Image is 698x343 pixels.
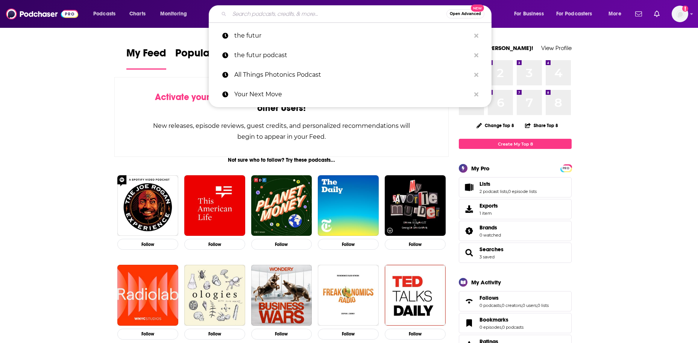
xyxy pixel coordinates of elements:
[479,224,501,231] a: Brands
[152,120,411,142] div: New releases, episode reviews, guest credits, and personalized recommendations will begin to appe...
[551,8,603,20] button: open menu
[459,243,572,263] span: Searches
[209,26,492,46] a: the futur
[522,303,537,308] a: 0 users
[216,5,499,23] div: Search podcasts, credits, & more...
[251,175,312,236] img: Planet Money
[541,44,572,52] a: View Profile
[318,239,379,250] button: Follow
[479,224,497,231] span: Brands
[318,329,379,340] button: Follow
[459,177,572,197] span: Lists
[608,9,621,19] span: More
[514,9,544,19] span: For Business
[184,329,245,340] button: Follow
[126,47,166,64] span: My Feed
[234,65,470,85] p: All Things Photonics Podcast
[459,313,572,333] span: Bookmarks
[472,121,519,130] button: Change Top 8
[672,6,688,22] img: User Profile
[501,303,502,308] span: ,
[459,199,572,219] a: Exports
[385,175,446,236] img: My Favorite Murder with Karen Kilgariff and Georgia Hardstark
[479,181,490,187] span: Lists
[6,7,78,21] img: Podchaser - Follow, Share and Rate Podcasts
[461,204,476,214] span: Exports
[385,265,446,326] img: TED Talks Daily
[160,9,187,19] span: Monitoring
[471,279,501,286] div: My Activity
[479,316,508,323] span: Bookmarks
[479,232,501,238] a: 0 watched
[385,239,446,250] button: Follow
[651,8,663,20] a: Show notifications dropdown
[525,118,558,133] button: Share Top 8
[479,294,499,301] span: Follows
[117,239,178,250] button: Follow
[184,175,245,236] img: This American Life
[603,8,631,20] button: open menu
[479,181,537,187] a: Lists
[117,265,178,326] img: Radiolab
[461,247,476,258] a: Searches
[251,239,312,250] button: Follow
[117,329,178,340] button: Follow
[251,265,312,326] img: Business Wars
[209,65,492,85] a: All Things Photonics Podcast
[117,175,178,236] img: The Joe Rogan Experience
[446,9,484,18] button: Open AdvancedNew
[318,175,379,236] img: The Daily
[385,329,446,340] button: Follow
[184,265,245,326] a: Ologies with Alie Ward
[479,246,504,253] a: Searches
[155,8,197,20] button: open menu
[537,303,549,308] a: 0 lists
[229,8,446,20] input: Search podcasts, credits, & more...
[251,329,312,340] button: Follow
[672,6,688,22] button: Show profile menu
[114,157,449,163] div: Not sure who to follow? Try these podcasts...
[124,8,150,20] a: Charts
[632,8,645,20] a: Show notifications dropdown
[479,316,523,323] a: Bookmarks
[479,303,501,308] a: 0 podcasts
[461,182,476,193] a: Lists
[479,254,495,260] a: 3 saved
[88,8,125,20] button: open menu
[508,189,537,194] a: 0 episode lists
[126,47,166,70] a: My Feed
[479,325,501,330] a: 0 episodes
[318,265,379,326] a: Freakonomics Radio
[175,47,239,64] span: Popular Feed
[450,12,481,16] span: Open Advanced
[461,318,476,328] a: Bookmarks
[234,46,470,65] p: the futur podcast
[459,139,572,149] a: Create My Top 8
[561,165,571,171] span: PRO
[479,211,498,216] span: 1 item
[479,202,498,209] span: Exports
[459,221,572,241] span: Brands
[672,6,688,22] span: Logged in as TrevorC
[507,189,508,194] span: ,
[209,85,492,104] a: Your Next Move
[234,26,470,46] p: the futur
[509,8,553,20] button: open menu
[93,9,115,19] span: Podcasts
[209,46,492,65] a: the futur podcast
[459,44,533,52] a: Welcome [PERSON_NAME]!
[471,5,484,12] span: New
[479,189,507,194] a: 2 podcast lists
[155,91,232,103] span: Activate your Feed
[129,9,146,19] span: Charts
